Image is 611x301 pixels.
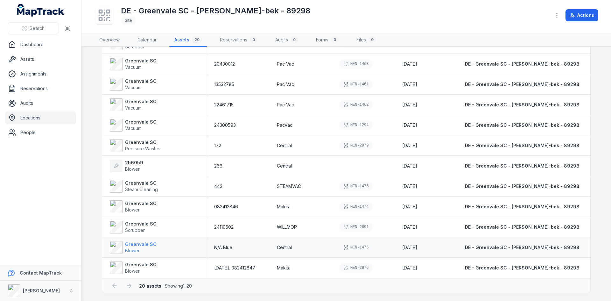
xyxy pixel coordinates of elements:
a: Greenvale SCPressure Washer [110,139,161,152]
div: MEN-1474 [340,202,373,211]
a: DE - Greenvale SC - [PERSON_NAME]-bek - 89298 [465,81,579,88]
a: Dashboard [5,38,76,51]
h1: DE - Greenvale SC - [PERSON_NAME]-bek - 89298 [121,6,310,16]
span: 082412846 [214,204,238,210]
time: 8/13/25, 11:25:00 AM [402,81,417,88]
span: [DATE] [402,61,417,67]
time: 2/6/2026, 10:25:00 AM [402,183,417,190]
a: Assets20 [169,33,207,47]
span: Makita [277,265,291,271]
a: 2b60b9Blower [110,160,143,172]
strong: Greenvale SC [125,262,157,268]
a: Greenvale SCVacuum [110,78,157,91]
span: Central [277,163,292,169]
div: Site [121,16,136,25]
span: Pac Vac [277,61,294,67]
a: Assets [5,53,76,66]
a: DE - Greenvale SC - [PERSON_NAME]-bek - 89298 [465,122,579,128]
span: [DATE] [402,204,417,209]
button: Actions [565,9,598,21]
a: MapTrack [17,4,65,17]
time: 2/5/2026, 10:25:00 AM [402,204,417,210]
strong: 2b60b9 [125,160,143,166]
strong: Greenvale SC [125,58,157,64]
button: Search [8,22,59,34]
a: DE - Greenvale SC - [PERSON_NAME]-bek - 89298 [465,224,579,230]
a: Audits0 [270,33,303,47]
a: Overview [94,33,125,47]
span: Vacuum [125,125,142,131]
div: MEN-2891 [340,223,373,232]
span: Blower [125,268,140,274]
span: Blower [125,248,140,253]
span: DE - Greenvale SC - [PERSON_NAME]-bek - 89298 [465,102,579,107]
span: 24110502 [214,224,234,230]
strong: Greenvale SC [125,200,157,207]
strong: Greenvale SC [125,119,157,125]
span: 20430012 [214,61,235,67]
time: 2/5/2026, 10:25:00 AM [402,224,417,230]
div: MEN-2979 [340,141,373,150]
a: People [5,126,76,139]
a: Greenvale SCBlower [110,262,157,274]
a: Audits [5,97,76,110]
div: MEN-1475 [340,243,373,252]
strong: Greenvale SC [125,78,157,84]
span: Scrubber [125,227,145,233]
a: Files0 [351,33,381,47]
span: PacVac [277,122,292,128]
div: MEN-1461 [340,80,373,89]
strong: Greenvale SC [125,180,158,186]
span: DE - Greenvale SC - [PERSON_NAME]-bek - 89298 [465,224,579,230]
span: Vacuum [125,85,142,90]
span: Pac Vac [277,102,294,108]
span: Vacuum [125,64,142,70]
span: Steam Cleaning [125,187,158,192]
span: Makita [277,204,291,210]
a: Greenvale SCVacuum [110,119,157,132]
a: DE - Greenvale SC - [PERSON_NAME]-bek - 89298 [465,163,579,169]
div: MEN-1462 [340,100,373,109]
time: 11/7/25, 10:25:00 AM [402,265,417,271]
strong: Greenvale SC [125,241,157,247]
a: DE - Greenvale SC - [PERSON_NAME]-bek - 89298 [465,244,579,251]
span: WILLMOP [277,224,297,230]
span: Pac Vac [277,81,294,88]
span: [DATE] [402,122,417,128]
a: Reservations0 [215,33,263,47]
div: 0 [250,36,257,44]
a: Assignments [5,68,76,80]
span: 172 [214,142,221,149]
a: DE - Greenvale SC - [PERSON_NAME]-bek - 89298 [465,183,579,190]
span: DE - Greenvale SC - [PERSON_NAME]-bek - 89298 [465,163,579,168]
a: Greenvale SCVacuum [110,58,157,70]
a: DE - Greenvale SC - [PERSON_NAME]-bek - 89298 [465,265,579,271]
span: Search [30,25,45,32]
span: [DATE] [402,143,417,148]
div: 0 [331,36,339,44]
a: Reservations [5,82,76,95]
span: Blower [125,166,140,172]
span: [DATE] [402,265,417,270]
time: 2/5/2026, 11:25:00 AM [402,102,417,108]
span: [DATE] [402,82,417,87]
time: 2/5/2026, 11:25:00 AM [402,61,417,67]
span: [DATE] [402,245,417,250]
span: Central [277,142,292,149]
a: Greenvale SCVacuum [110,98,157,111]
a: Forms0 [311,33,344,47]
div: 0 [369,36,376,44]
span: [DATE] [402,183,417,189]
a: Greenvale SCBlower [110,241,157,254]
div: MEN-1463 [340,60,373,68]
span: N/A Blue [214,244,232,251]
a: DE - Greenvale SC - [PERSON_NAME]-bek - 89298 [465,102,579,108]
div: MEN-2976 [340,263,373,272]
strong: Greenvale SC [125,221,157,227]
div: 20 [192,36,202,44]
a: Greenvale SCSteam Cleaning [110,180,158,193]
strong: 20 assets [139,283,161,289]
